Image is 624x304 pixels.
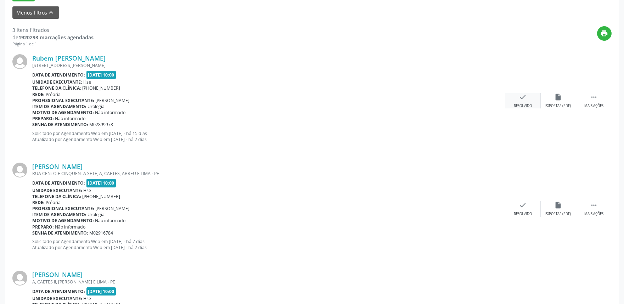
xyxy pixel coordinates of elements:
[12,271,27,286] img: img
[55,116,86,122] span: Não informado
[546,103,571,108] div: Exportar (PDF)
[32,97,94,103] b: Profissional executante:
[12,41,94,47] div: Página 1 de 1
[519,93,527,101] i: check
[32,230,88,236] b: Senha de atendimento:
[84,295,91,302] span: Hse
[55,224,86,230] span: Não informado
[90,122,113,128] span: M02899978
[555,93,562,101] i: insert_drive_file
[584,103,603,108] div: Mais ações
[546,212,571,216] div: Exportar (PDF)
[96,97,130,103] span: [PERSON_NAME]
[12,54,27,69] img: img
[32,85,81,91] b: Telefone da clínica:
[12,163,27,178] img: img
[84,79,91,85] span: Hse
[32,54,106,62] a: Rubem [PERSON_NAME]
[519,201,527,209] i: check
[83,85,120,91] span: [PHONE_NUMBER]
[32,199,45,206] b: Rede:
[86,287,116,295] span: [DATE] 10:00
[590,93,598,101] i: 
[88,103,105,109] span: Urologia
[32,279,505,285] div: A, CAETES II, [PERSON_NAME] E LIMA - PE
[12,6,59,19] button: Menos filtroskeyboard_arrow_up
[12,26,94,34] div: 3 itens filtrados
[514,212,532,216] div: Resolvido
[83,193,120,199] span: [PHONE_NUMBER]
[46,199,61,206] span: Própria
[32,122,88,128] b: Senha de atendimento:
[584,212,603,216] div: Mais ações
[590,201,598,209] i: 
[32,212,86,218] b: Item de agendamento:
[32,180,85,186] b: Data de atendimento:
[32,271,83,278] a: [PERSON_NAME]
[514,103,532,108] div: Resolvido
[86,179,116,187] span: [DATE] 10:00
[32,206,94,212] b: Profissional executante:
[32,116,54,122] b: Preparo:
[601,29,608,37] i: print
[32,130,505,142] p: Solicitado por Agendamento Web em [DATE] - há 15 dias Atualizado por Agendamento Web em [DATE] - ...
[86,71,116,79] span: [DATE] 10:00
[32,187,82,193] b: Unidade executante:
[32,79,82,85] b: Unidade executante:
[32,218,94,224] b: Motivo de agendamento:
[32,62,505,68] div: [STREET_ADDRESS][PERSON_NAME]
[95,218,126,224] span: Não informado
[32,91,45,97] b: Rede:
[32,238,505,250] p: Solicitado por Agendamento Web em [DATE] - há 7 dias Atualizado por Agendamento Web em [DATE] - h...
[32,295,82,302] b: Unidade executante:
[32,193,81,199] b: Telefone da clínica:
[12,34,94,41] div: de
[90,230,113,236] span: M02916784
[32,288,85,294] b: Data de atendimento:
[555,201,562,209] i: insert_drive_file
[18,34,94,41] strong: 1920293 marcações agendadas
[46,91,61,97] span: Própria
[32,170,505,176] div: RUA CENTO E CINQUENTA SETE, A, CAETES, ABREU E LIMA - PE
[84,187,91,193] span: Hse
[32,109,94,116] b: Motivo de agendamento:
[597,26,612,41] button: print
[32,224,54,230] b: Preparo:
[95,109,126,116] span: Não informado
[88,212,105,218] span: Urologia
[47,9,55,16] i: keyboard_arrow_up
[32,103,86,109] b: Item de agendamento:
[32,72,85,78] b: Data de atendimento:
[96,206,130,212] span: [PERSON_NAME]
[32,163,83,170] a: [PERSON_NAME]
